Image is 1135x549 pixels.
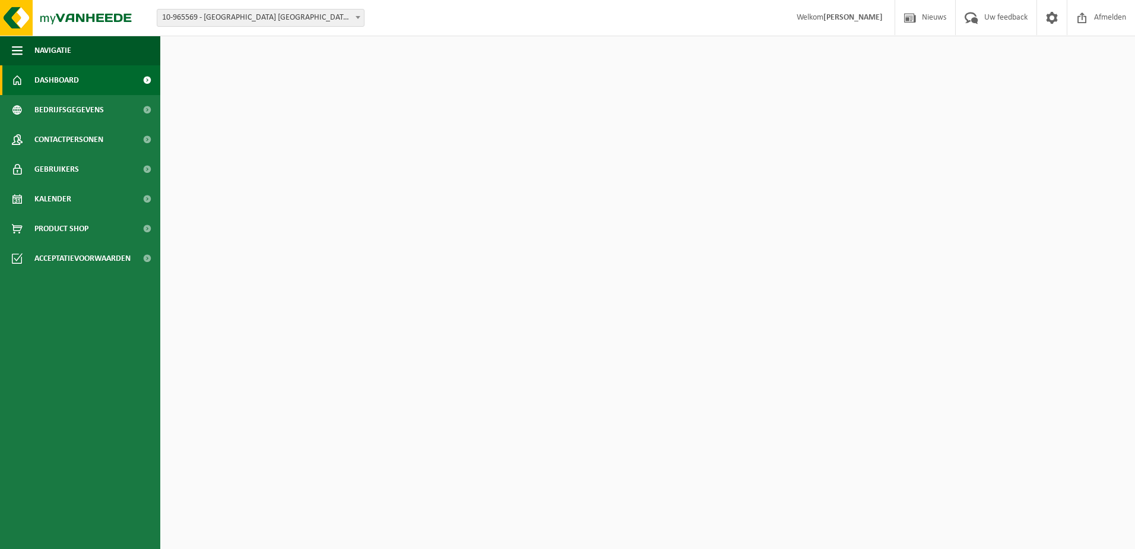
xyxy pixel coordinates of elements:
[157,10,364,26] span: 10-965569 - VAN DER VALK HOTEL PARK LANE ANTWERPEN NV - ANTWERPEN
[157,9,364,27] span: 10-965569 - VAN DER VALK HOTEL PARK LANE ANTWERPEN NV - ANTWERPEN
[34,95,104,125] span: Bedrijfsgegevens
[34,65,79,95] span: Dashboard
[34,244,131,273] span: Acceptatievoorwaarden
[34,125,103,154] span: Contactpersonen
[34,154,79,184] span: Gebruikers
[34,214,88,244] span: Product Shop
[34,184,71,214] span: Kalender
[823,13,883,22] strong: [PERSON_NAME]
[34,36,71,65] span: Navigatie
